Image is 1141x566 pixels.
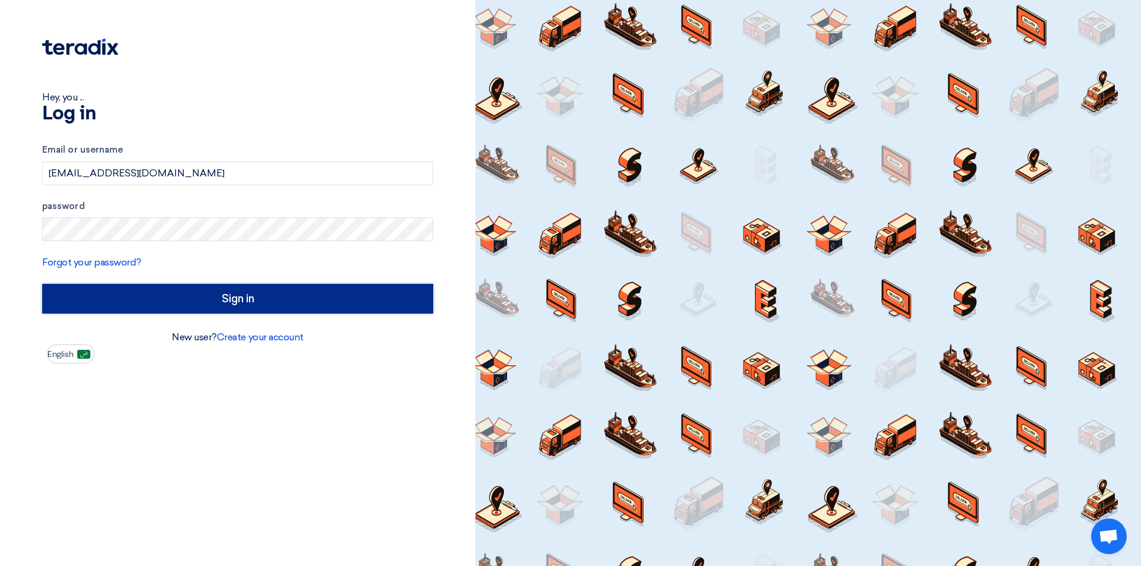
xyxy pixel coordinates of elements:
[42,201,85,211] font: password
[47,344,94,363] button: English
[42,162,433,185] input: Enter your business email or username
[42,91,84,103] font: Hey, you ...
[77,350,90,359] img: ar-AR.png
[1091,518,1127,554] div: Open chat
[48,349,74,359] font: English
[42,105,96,124] font: Log in
[172,331,217,343] font: New user?
[42,257,141,268] a: Forgot your password?
[42,144,123,155] font: Email or username
[217,331,304,343] a: Create your account
[42,284,433,314] input: Sign in
[42,39,118,55] img: Teradix logo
